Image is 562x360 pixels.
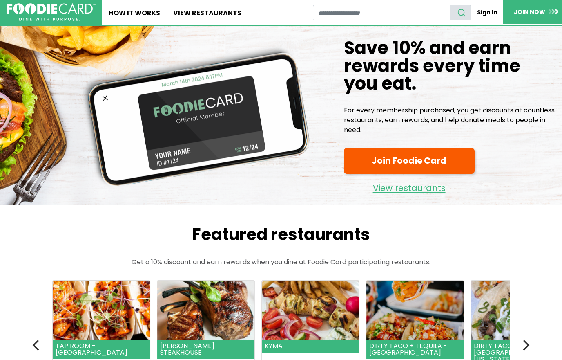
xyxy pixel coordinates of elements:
[262,340,359,353] header: Kyma
[28,336,46,354] button: Previous
[450,5,471,20] button: search
[313,5,450,20] input: restaurant search
[36,257,526,267] p: Get a 10% discount and earn rewards when you dine at Foodie Card participating restaurants.
[366,340,464,359] header: Dirty Taco + Tequila - [GEOGRAPHIC_DATA]
[471,5,503,20] a: Sign In
[366,281,464,340] img: Dirty Taco + Tequila - Smithtown
[157,340,254,359] header: [PERSON_NAME] Steakhouse
[344,148,475,174] a: Join Foodie Card
[157,281,254,340] img: Rothmann's Steakhouse
[262,281,359,340] img: Kyma
[344,39,555,92] h1: Save 10% and earn rewards every time you eat.
[36,225,526,244] h2: Featured restaurants
[344,177,475,195] a: View restaurants
[344,106,555,135] p: For every membership purchased, you get discounts at countless restaurants, earn rewards, and hel...
[53,281,150,340] img: Tap Room - Ronkonkoma
[53,340,150,359] header: Tap Room - [GEOGRAPHIC_DATA]
[516,336,534,354] button: Next
[7,3,96,21] img: FoodieCard; Eat, Drink, Save, Donate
